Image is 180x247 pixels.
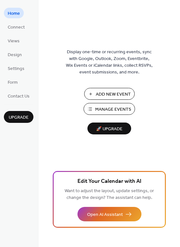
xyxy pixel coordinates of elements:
[4,49,26,60] a: Design
[8,24,25,31] span: Connect
[9,114,29,121] span: Upgrade
[84,88,135,100] button: Add New Event
[84,103,135,115] button: Manage Events
[8,93,30,100] span: Contact Us
[4,21,29,32] a: Connect
[4,63,28,73] a: Settings
[77,177,141,186] span: Edit Your Calendar with AI
[77,207,141,221] button: Open AI Assistant
[87,123,131,134] button: 🚀 Upgrade
[91,125,127,133] span: 🚀 Upgrade
[8,10,20,17] span: Home
[4,35,23,46] a: Views
[4,111,33,123] button: Upgrade
[4,90,33,101] a: Contact Us
[8,52,22,58] span: Design
[4,77,22,87] a: Form
[87,211,123,218] span: Open AI Assistant
[95,106,131,113] span: Manage Events
[8,38,20,45] span: Views
[4,8,24,18] a: Home
[66,49,153,76] span: Display one-time or recurring events, sync with Google, Outlook, Zoom, Eventbrite, Wix Events or ...
[96,91,131,98] span: Add New Event
[8,79,18,86] span: Form
[8,65,24,72] span: Settings
[65,187,154,202] span: Want to adjust the layout, update settings, or change the design? The assistant can help.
